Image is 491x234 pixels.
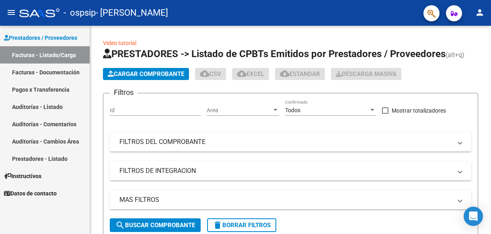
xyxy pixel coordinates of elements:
[103,40,136,46] a: Video tutorial
[213,220,222,230] mat-icon: delete
[195,68,226,80] button: CSV
[6,8,16,17] mat-icon: menu
[96,4,168,22] span: - [PERSON_NAME]
[103,48,446,60] span: PRESTADORES -> Listado de CPBTs Emitidos por Prestadores / Proveedores
[119,166,452,175] mat-panel-title: FILTROS DE INTEGRACION
[4,189,57,198] span: Datos de contacto
[103,68,189,80] button: Cargar Comprobante
[108,70,184,78] span: Cargar Comprobante
[110,161,471,181] mat-expansion-panel-header: FILTROS DE INTEGRACION
[119,138,452,146] mat-panel-title: FILTROS DEL COMPROBANTE
[331,68,401,80] button: Descarga Masiva
[200,69,210,78] mat-icon: cloud_download
[285,107,300,113] span: Todos
[392,106,446,115] span: Mostrar totalizadores
[110,218,201,232] button: Buscar Comprobante
[237,69,247,78] mat-icon: cloud_download
[280,69,290,78] mat-icon: cloud_download
[119,195,452,204] mat-panel-title: MAS FILTROS
[207,218,276,232] button: Borrar Filtros
[4,33,77,42] span: Prestadores / Proveedores
[110,87,138,98] h3: Filtros
[336,70,396,78] span: Descarga Masiva
[475,8,485,17] mat-icon: person
[275,68,325,80] button: Estandar
[4,172,41,181] span: Instructivos
[64,4,96,22] span: - ospsip
[110,190,471,209] mat-expansion-panel-header: MAS FILTROS
[200,70,221,78] span: CSV
[115,222,195,229] span: Buscar Comprobante
[110,132,471,152] mat-expansion-panel-header: FILTROS DEL COMPROBANTE
[115,220,125,230] mat-icon: search
[207,107,272,114] span: Area
[280,70,320,78] span: Estandar
[331,68,401,80] app-download-masive: Descarga masiva de comprobantes (adjuntos)
[237,70,264,78] span: EXCEL
[464,207,483,226] div: Open Intercom Messenger
[232,68,269,80] button: EXCEL
[213,222,271,229] span: Borrar Filtros
[446,51,464,59] span: (alt+q)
